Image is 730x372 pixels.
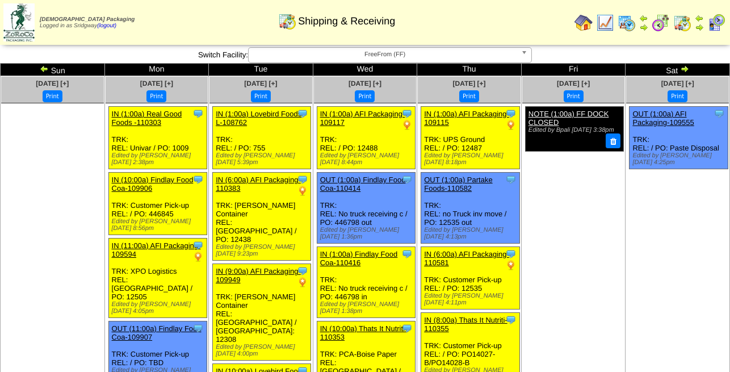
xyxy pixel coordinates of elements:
[297,185,308,197] img: PO
[97,23,116,29] a: (logout)
[216,267,301,284] a: IN (9:00a) AFI Packaging-109949
[424,292,519,306] div: Edited by [PERSON_NAME] [DATE] 4:11pm
[317,173,415,244] div: TRK: REL: No truck receiving c / PO: 446798 out
[459,90,479,102] button: Print
[680,64,689,73] img: arrowright.gif
[618,14,636,32] img: calendarprod.gif
[632,152,727,166] div: Edited by [PERSON_NAME] [DATE] 4:25pm
[320,301,415,315] div: Edited by [PERSON_NAME] [DATE] 1:38pm
[401,108,413,119] img: Tooltip
[505,174,517,185] img: Tooltip
[297,265,308,277] img: Tooltip
[521,64,626,76] td: Fri
[668,90,687,102] button: Print
[43,90,62,102] button: Print
[192,240,204,251] img: Tooltip
[251,90,271,102] button: Print
[253,48,517,61] span: FreeFrom (FF)
[108,107,207,169] div: TRK: REL: Univar / PO: 1009
[278,12,296,30] img: calendarinout.gif
[673,14,691,32] img: calendarinout.gif
[192,174,204,185] img: Tooltip
[192,108,204,119] img: Tooltip
[146,90,166,102] button: Print
[317,247,415,318] div: TRK: REL: No truck receiving c / PO: 446798 in
[40,64,49,73] img: arrowleft.gif
[112,110,182,127] a: IN (1:00a) Real Good Foods -110303
[192,251,204,262] img: PO
[216,175,301,193] a: IN (6:00a) AFI Packaging-110383
[216,344,311,357] div: Edited by [PERSON_NAME] [DATE] 4:00pm
[40,16,135,23] span: [DEMOGRAPHIC_DATA] Packaging
[112,241,201,258] a: IN (11:00a) AFI Packaging-109594
[505,260,517,271] img: PO
[216,244,311,257] div: Edited by [PERSON_NAME] [DATE] 9:23pm
[320,152,415,166] div: Edited by [PERSON_NAME] [DATE] 8:44pm
[401,174,413,185] img: Tooltip
[401,119,413,131] img: PO
[216,152,311,166] div: Edited by [PERSON_NAME] [DATE] 5:39pm
[140,80,173,87] a: [DATE] [+]
[505,314,517,325] img: Tooltip
[606,133,620,148] button: Delete Note
[421,173,519,244] div: TRK: REL: no Truck inv move / PO: 12535 out
[505,248,517,260] img: Tooltip
[424,110,509,127] a: IN (1:00a) AFI Packaging-109115
[298,15,395,27] span: Shipping & Receiving
[695,14,704,23] img: arrowleft.gif
[108,239,207,318] div: TRK: XPO Logistics REL: [GEOGRAPHIC_DATA] / PO: 12505
[320,324,408,341] a: IN (10:00a) Thats It Nutriti-110353
[108,173,207,235] div: TRK: Customer Pick-up REL: / PO: 446845
[421,247,519,310] div: TRK: Customer Pick-up REL: / PO: 12535
[317,107,415,169] div: TRK: REL: / PO: 12488
[424,316,507,333] a: IN (8:00a) Thats It Nutriti-110355
[401,248,413,260] img: Tooltip
[421,107,519,169] div: TRK: UPS Ground REL: / PO: 12487
[3,3,35,41] img: zoroco-logo-small.webp
[695,23,704,32] img: arrowright.gif
[424,250,509,267] a: IN (6:00a) AFI Packaging-110581
[564,90,584,102] button: Print
[320,250,398,267] a: IN (1:00a) Findlay Food Coa-110416
[417,64,522,76] td: Thu
[297,174,308,185] img: Tooltip
[112,301,207,315] div: Edited by [PERSON_NAME] [DATE] 4:05pm
[320,175,406,193] a: OUT (1:00a) Findlay Food Coa-110414
[213,264,311,361] div: TRK: [PERSON_NAME] Container REL: [GEOGRAPHIC_DATA] / [GEOGRAPHIC_DATA]: 12308
[557,80,590,87] a: [DATE] [+]
[596,14,614,32] img: line_graph.gif
[112,152,207,166] div: Edited by [PERSON_NAME] [DATE] 2:38pm
[112,218,207,232] div: Edited by [PERSON_NAME] [DATE] 8:56pm
[452,80,485,87] a: [DATE] [+]
[626,64,730,76] td: Sat
[112,175,194,193] a: IN (10:00a) Findlay Food Coa-109906
[349,80,381,87] a: [DATE] [+]
[355,90,375,102] button: Print
[1,64,105,76] td: Sun
[505,108,517,119] img: Tooltip
[652,14,670,32] img: calendarblend.gif
[213,173,311,261] div: TRK: [PERSON_NAME] Container REL: [GEOGRAPHIC_DATA] / PO: 12438
[632,110,694,127] a: OUT (1:00a) AFI Packaging-109555
[104,64,209,76] td: Mon
[424,152,519,166] div: Edited by [PERSON_NAME] [DATE] 8:18pm
[213,107,311,169] div: TRK: REL: / PO: 755
[574,14,593,32] img: home.gif
[401,323,413,334] img: Tooltip
[424,175,492,193] a: OUT (1:00a) Partake Foods-110582
[112,324,202,341] a: OUT (11:00a) Findlay Food Coa-109907
[192,323,204,334] img: Tooltip
[424,227,519,240] div: Edited by [PERSON_NAME] [DATE] 4:13pm
[707,14,725,32] img: calendarcustomer.gif
[244,80,277,87] a: [DATE] [+]
[40,16,135,29] span: Logged in as Sridgway
[297,277,308,288] img: PO
[528,110,609,127] a: NOTE (1:00a) FF DOCK CLOSED
[630,107,728,169] div: TRK: REL: / PO: Paste Disposal
[36,80,69,87] a: [DATE] [+]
